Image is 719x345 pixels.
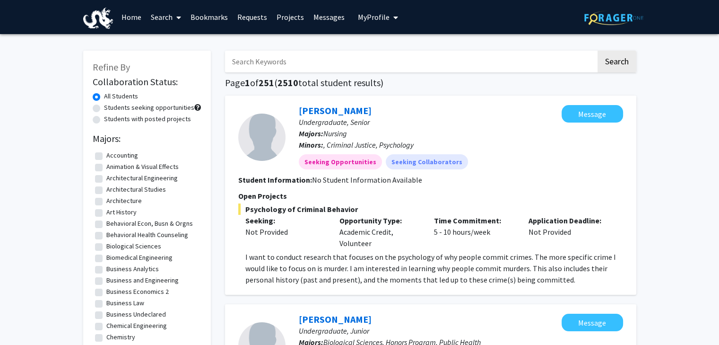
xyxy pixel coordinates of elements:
a: Messages [309,0,349,34]
b: Minors: [299,140,323,150]
a: Requests [233,0,272,34]
label: Accounting [106,150,138,160]
mat-chip: Seeking Collaborators [386,154,468,169]
mat-chip: Seeking Opportunities [299,154,382,169]
span: Nursing [323,129,347,138]
p: Seeking: [245,215,326,226]
label: Chemistry [106,332,135,342]
label: Business Analytics [106,264,159,274]
label: Architectural Engineering [106,173,178,183]
label: Chemical Engineering [106,321,167,331]
button: Message Sevinch Rakhmonova [562,314,623,331]
span: My Profile [358,12,390,22]
label: Business Economics 2 [106,287,169,297]
label: Students seeking opportunities [104,103,194,113]
label: Architectural Studies [106,185,166,195]
label: Behavioral Health Counseling [106,230,188,240]
img: ForagerOne Logo [584,10,643,25]
a: Projects [272,0,309,34]
label: Biomedical Engineering [106,253,173,263]
b: Majors: [299,129,323,138]
h1: Page of ( total student results) [225,77,636,88]
span: Undergraduate, Senior [299,117,370,127]
p: I want to conduct research that focuses on the psychology of why people commit crimes. The more s... [245,251,623,285]
a: [PERSON_NAME] [299,313,372,325]
label: Architecture [106,196,142,206]
img: Drexel University Logo [83,8,113,29]
label: Animation & Visual Effects [106,162,179,172]
span: Refine By [93,61,130,73]
span: Psychology of Criminal Behavior [238,203,623,215]
p: Opportunity Type: [339,215,420,226]
p: Application Deadline: [528,215,609,226]
span: No Student Information Available [312,175,422,185]
label: All Students [104,91,138,101]
div: 5 - 10 hours/week [427,215,521,249]
label: Business and Engineering [106,275,179,285]
span: Undergraduate, Junior [299,326,369,336]
h2: Collaboration Status: [93,76,201,88]
span: 2510 [277,77,298,88]
label: Business Undeclared [106,310,166,319]
div: Not Provided [245,226,326,238]
label: Students with posted projects [104,114,191,124]
span: , Criminal Justice, Psychology [323,140,414,150]
h2: Majors: [93,133,201,144]
div: Academic Credit, Volunteer [332,215,427,249]
div: Not Provided [521,215,616,249]
span: 251 [259,77,274,88]
a: Home [117,0,146,34]
a: Bookmarks [186,0,233,34]
b: Student Information: [238,175,312,185]
label: Biological Sciences [106,241,161,251]
a: [PERSON_NAME] [299,105,372,116]
label: Behavioral Econ, Busn & Orgns [106,219,193,229]
button: Message Lexi Abrams [562,105,623,123]
span: Open Projects [238,191,287,201]
label: Business Law [106,298,144,308]
a: Search [146,0,186,34]
span: 1 [245,77,250,88]
p: Time Commitment: [434,215,514,226]
input: Search Keywords [225,51,596,72]
button: Search [598,51,636,72]
label: Art History [106,207,137,217]
iframe: Chat [7,302,40,338]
